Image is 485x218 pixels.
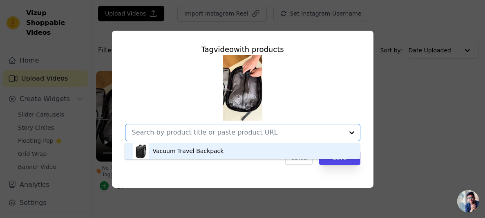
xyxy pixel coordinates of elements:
[457,190,479,212] div: Open chat
[133,143,149,159] img: product thumbnail
[152,147,224,155] div: Vacuum Travel Backpack
[125,44,360,55] div: Tag video with products
[132,128,344,136] input: Search by product title or paste product URL
[223,55,262,121] img: tn-cd27f468acdb4f45aca71fb262ed85a8.png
